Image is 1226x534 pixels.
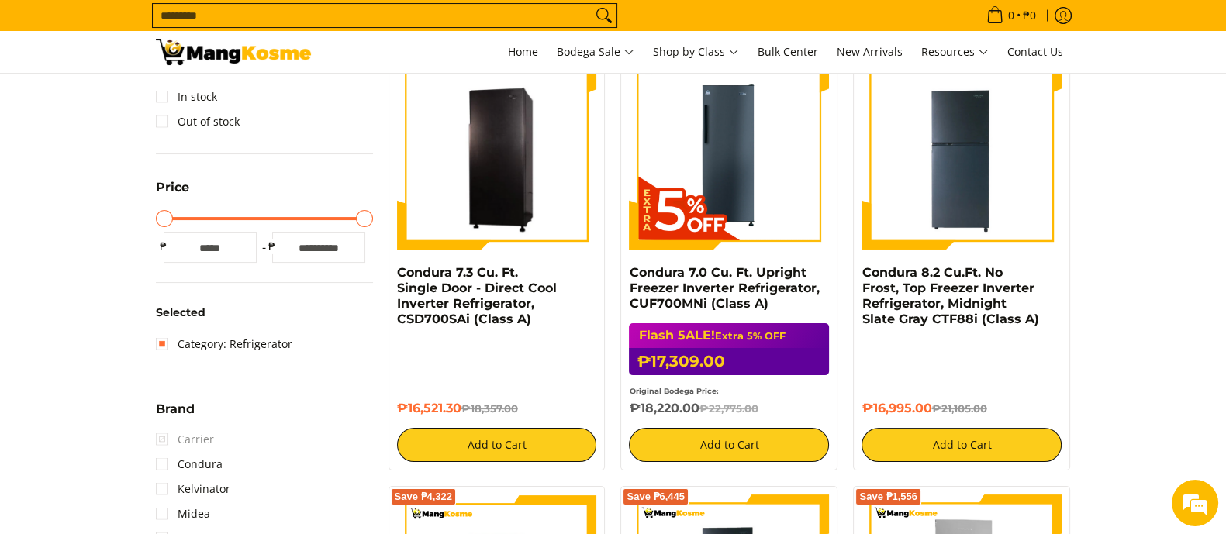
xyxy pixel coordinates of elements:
a: Contact Us [1000,31,1071,73]
a: Condura 7.0 Cu. Ft. Upright Freezer Inverter Refrigerator, CUF700MNi (Class A) [629,265,819,311]
a: Bodega Sale [549,31,642,73]
h6: ₱16,521.30 [397,401,597,416]
textarea: Type your message and hit 'Enter' [8,363,295,418]
span: Save ₱4,322 [395,492,453,501]
span: Contact Us [1007,44,1063,59]
img: Condura 7.3 Cu. Ft. Single Door - Direct Cool Inverter Refrigerator, CSD700SAi (Class A) [397,53,597,248]
h6: ₱17,309.00 [629,348,829,375]
span: We're online! [90,165,214,322]
img: Condura 7.0 Cu. Ft. Upright Freezer Inverter Refrigerator, CUF700MNi (Class A) [629,50,829,250]
a: Shop by Class [645,31,747,73]
div: Minimize live chat window [254,8,292,45]
h6: ₱16,995.00 [862,401,1062,416]
button: Add to Cart [862,428,1062,462]
a: Midea [156,501,210,526]
a: Home [500,31,546,73]
a: New Arrivals [829,31,910,73]
summary: Open [156,403,195,427]
span: Resources [921,43,989,62]
div: Chat with us now [81,87,261,107]
button: Search [592,4,616,27]
a: Category: Refrigerator [156,332,292,357]
button: Add to Cart [397,428,597,462]
span: New Arrivals [837,44,903,59]
span: Bulk Center [758,44,818,59]
nav: Main Menu [326,31,1071,73]
del: ₱18,357.00 [461,402,518,415]
span: Shop by Class [653,43,739,62]
span: ₱0 [1021,10,1038,21]
span: Carrier [156,427,214,452]
span: • [982,7,1041,24]
button: Add to Cart [629,428,829,462]
a: Condura 7.3 Cu. Ft. Single Door - Direct Cool Inverter Refrigerator, CSD700SAi (Class A) [397,265,557,326]
small: Original Bodega Price: [629,387,718,395]
a: Kelvinator [156,477,230,501]
a: Resources [913,31,996,73]
a: Condura 8.2 Cu.Ft. No Frost, Top Freezer Inverter Refrigerator, Midnight Slate Gray CTF88i (Class A) [862,265,1038,326]
img: Condura 8.2 Cu.Ft. No Frost, Top Freezer Inverter Refrigerator, Midnight Slate Gray CTF88i (Class A) [862,50,1062,250]
span: Price [156,181,189,194]
span: 0 [1006,10,1017,21]
h6: ₱18,220.00 [629,401,829,416]
a: Out of stock [156,109,240,134]
h6: Selected [156,306,373,320]
span: Brand [156,403,195,415]
del: ₱21,105.00 [931,402,986,415]
summary: Open [156,181,189,205]
span: ₱ [264,239,280,254]
span: Bodega Sale [557,43,634,62]
del: ₱22,775.00 [699,402,758,415]
img: Class A | Mang Kosme [156,39,311,65]
span: Save ₱6,445 [627,492,685,501]
a: In stock [156,84,217,109]
a: Bulk Center [750,31,826,73]
span: Save ₱1,556 [859,492,917,501]
a: Condura [156,452,223,477]
span: Home [508,44,538,59]
span: ₱ [156,239,171,254]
